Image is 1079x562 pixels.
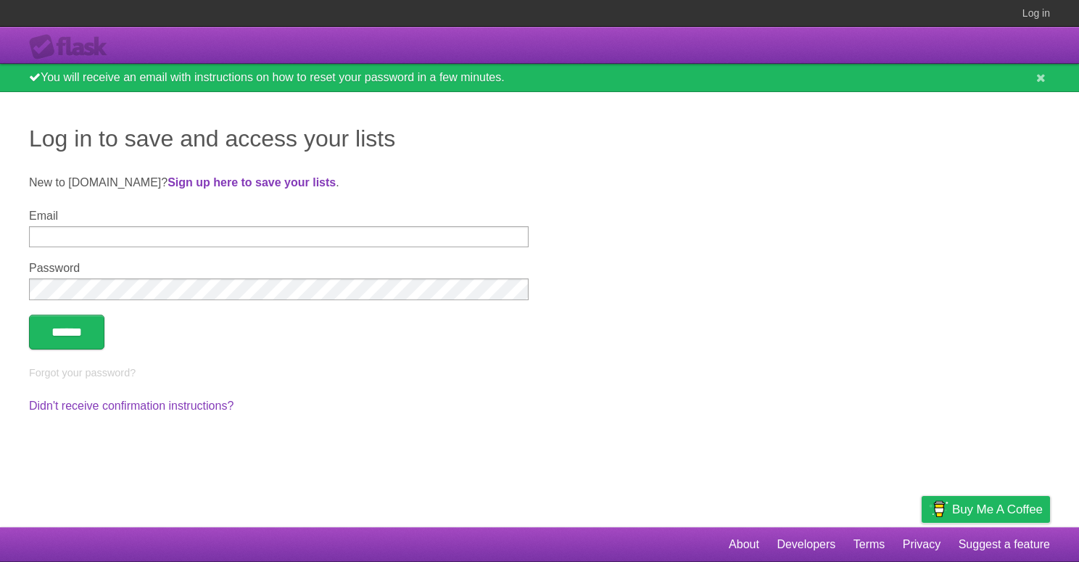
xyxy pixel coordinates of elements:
a: Didn't receive confirmation instructions? [29,400,233,412]
label: Password [29,262,529,275]
a: Developers [777,531,835,558]
a: Suggest a feature [959,531,1050,558]
a: Privacy [903,531,940,558]
div: Flask [29,34,116,60]
a: Terms [853,531,885,558]
a: Sign up here to save your lists [168,176,336,189]
a: About [729,531,759,558]
a: Forgot your password? [29,367,136,379]
a: Buy me a coffee [922,496,1050,523]
img: Buy me a coffee [929,497,948,521]
p: New to [DOMAIN_NAME]? . [29,174,1050,191]
span: Buy me a coffee [952,497,1043,522]
label: Email [29,210,529,223]
h1: Log in to save and access your lists [29,121,1050,156]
